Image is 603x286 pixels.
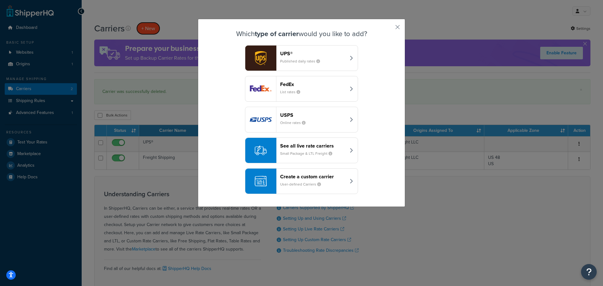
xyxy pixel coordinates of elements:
[245,76,358,102] button: fedEx logoFedExList rates
[245,107,276,132] img: usps logo
[245,46,276,71] img: ups logo
[280,181,326,187] small: User-defined Carriers
[280,151,337,156] small: Small Package & LTL Freight
[245,45,358,71] button: ups logoUPS®Published daily rates
[245,168,358,194] button: Create a custom carrierUser-defined Carriers
[280,120,311,126] small: Online rates
[280,143,346,149] header: See all live rate carriers
[280,81,346,87] header: FedEx
[214,30,389,38] h3: Which would you like to add?
[280,112,346,118] header: USPS
[280,51,346,57] header: UPS®
[280,58,325,64] small: Published daily rates
[581,264,597,280] button: Open Resource Center
[245,76,276,101] img: fedEx logo
[280,89,305,95] small: List rates
[255,29,299,39] strong: type of carrier
[280,174,346,180] header: Create a custom carrier
[255,144,267,156] img: icon-carrier-liverate-becf4550.svg
[245,107,358,132] button: usps logoUSPSOnline rates
[245,138,358,163] button: See all live rate carriersSmall Package & LTL Freight
[255,175,267,187] img: icon-carrier-custom-c93b8a24.svg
